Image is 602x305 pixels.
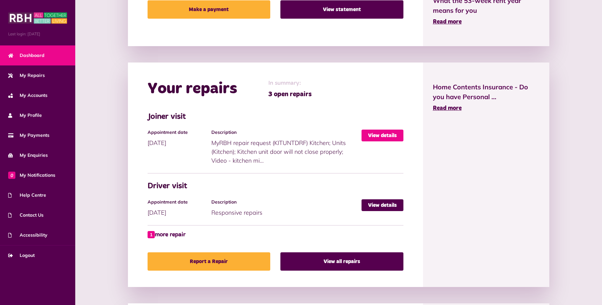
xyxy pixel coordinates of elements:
span: In summary: [268,79,312,88]
div: MyRBH repair request (KITUNTDRF) Kitchen; Units (Kitchen); Kitchen unit door will not close prope... [211,130,361,165]
a: Make a payment [148,0,270,19]
a: View all repairs [280,252,403,271]
span: My Payments [8,132,49,139]
div: [DATE] [148,130,211,147]
span: Accessibility [8,232,47,239]
a: Report a Repair [148,252,270,271]
span: Home Contents Insurance - Do you have Personal ... [433,82,540,102]
a: View details [362,130,403,141]
span: Last login: [DATE] [8,31,67,37]
span: Help Centre [8,192,46,199]
span: Dashboard [8,52,44,59]
a: View details [362,199,403,211]
span: 1 [148,231,155,238]
span: Read more [433,105,462,111]
a: 1 more repair [148,230,186,239]
span: Contact Us [8,212,44,219]
span: My Profile [8,112,42,119]
h4: Appointment date [148,130,208,135]
h4: Description [211,130,358,135]
span: My Notifications [8,172,55,179]
a: Home Contents Insurance - Do you have Personal ... Read more [433,82,540,113]
div: [DATE] [148,199,211,217]
h3: Joiner visit [148,112,403,122]
h2: Your repairs [148,80,237,99]
h4: Description [211,199,358,205]
h4: Appointment date [148,199,208,205]
span: 3 open repairs [268,89,312,99]
span: My Repairs [8,72,45,79]
span: Read more [433,19,462,25]
h3: Driver visit [148,182,403,191]
a: View statement [280,0,403,19]
img: MyRBH [8,11,67,25]
span: 0 [8,171,15,179]
span: Logout [8,252,35,259]
span: My Accounts [8,92,47,99]
div: Responsive repairs [211,199,361,217]
span: My Enquiries [8,152,48,159]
